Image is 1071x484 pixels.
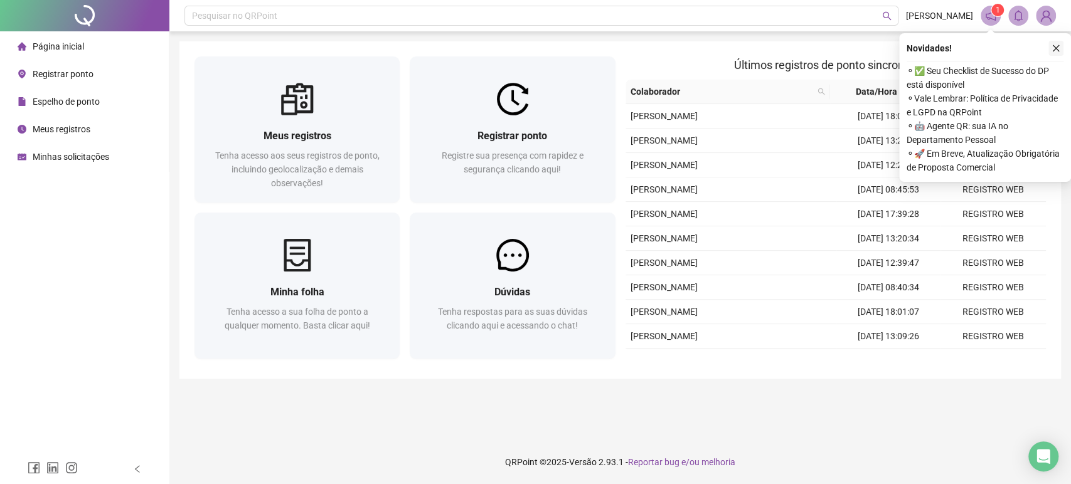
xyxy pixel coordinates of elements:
td: [DATE] 17:39:28 [836,202,941,226]
td: [DATE] 18:01:07 [836,300,941,324]
td: [DATE] 13:20:34 [836,226,941,251]
th: Data/Hora [830,80,932,104]
span: Registrar ponto [477,130,547,142]
span: [PERSON_NAME] [631,209,698,219]
a: Minha folhaTenha acesso a sua folha de ponto a qualquer momento. Basta clicar aqui! [194,213,400,359]
span: Novidades ! [907,41,952,55]
span: Últimos registros de ponto sincronizados [734,58,937,71]
span: [PERSON_NAME] [631,331,698,341]
footer: QRPoint © 2025 - 2.93.1 - [169,440,1071,484]
td: [DATE] 12:39:47 [836,251,941,275]
span: instagram [65,461,78,474]
span: linkedin [46,461,59,474]
span: Meus registros [33,124,90,134]
span: close [1052,44,1060,53]
a: Meus registrosTenha acesso aos seus registros de ponto, incluindo geolocalização e demais observa... [194,56,400,203]
td: [DATE] 18:01:29 [836,104,941,129]
td: [DATE] 12:11:07 [836,349,941,373]
span: Meus registros [264,130,331,142]
span: ⚬ Vale Lembrar: Política de Privacidade e LGPD na QRPoint [907,92,1063,119]
span: bell [1013,10,1024,21]
span: home [18,42,26,51]
span: Minhas solicitações [33,152,109,162]
span: clock-circle [18,125,26,134]
span: [PERSON_NAME] [631,135,698,145]
span: left [133,465,142,473]
a: DúvidasTenha respostas para as suas dúvidas clicando aqui e acessando o chat! [410,213,615,359]
span: Data/Hora [835,85,917,98]
span: Tenha acesso aos seus registros de ponto, incluindo geolocalização e demais observações! [215,150,380,188]
span: facebook [28,461,40,474]
span: search [882,11,892,21]
span: 1 [996,6,1000,14]
span: Colaborador [631,85,813,98]
span: Dúvidas [494,286,530,298]
span: schedule [18,152,26,161]
td: [DATE] 12:29:23 [836,153,941,177]
span: Tenha respostas para as suas dúvidas clicando aqui e acessando o chat! [438,307,587,330]
td: REGISTRO WEB [940,226,1046,251]
span: Registre sua presença com rapidez e segurança clicando aqui! [442,150,583,174]
span: Registrar ponto [33,69,93,79]
span: [PERSON_NAME] [631,111,698,121]
td: [DATE] 13:22:22 [836,129,941,153]
span: file [18,97,26,106]
span: ⚬ 🤖 Agente QR: sua IA no Departamento Pessoal [907,119,1063,147]
span: [PERSON_NAME] [631,258,698,268]
span: [PERSON_NAME] [631,233,698,243]
a: Registrar pontoRegistre sua presença com rapidez e segurança clicando aqui! [410,56,615,203]
td: REGISTRO WEB [940,300,1046,324]
span: Espelho de ponto [33,97,100,107]
td: REGISTRO WEB [940,275,1046,300]
span: search [818,88,825,95]
td: REGISTRO WEB [940,349,1046,373]
td: REGISTRO WEB [940,177,1046,202]
span: ⚬ ✅ Seu Checklist de Sucesso do DP está disponível [907,64,1063,92]
span: notification [985,10,996,21]
span: search [815,82,828,101]
span: [PERSON_NAME] [906,9,973,23]
td: REGISTRO WEB [940,324,1046,349]
td: REGISTRO WEB [940,202,1046,226]
span: environment [18,70,26,78]
span: [PERSON_NAME] [631,307,698,317]
span: [PERSON_NAME] [631,184,698,194]
span: Página inicial [33,41,84,51]
span: [PERSON_NAME] [631,282,698,292]
td: [DATE] 08:40:34 [836,275,941,300]
span: Reportar bug e/ou melhoria [628,457,735,467]
div: Open Intercom Messenger [1028,441,1058,471]
span: [PERSON_NAME] [631,160,698,170]
sup: 1 [991,4,1004,16]
span: Minha folha [270,286,324,298]
td: REGISTRO WEB [940,251,1046,275]
img: 57921 [1036,6,1055,25]
td: [DATE] 08:45:53 [836,177,941,202]
td: [DATE] 13:09:26 [836,324,941,349]
span: Tenha acesso a sua folha de ponto a qualquer momento. Basta clicar aqui! [225,307,370,330]
span: ⚬ 🚀 Em Breve, Atualização Obrigatória de Proposta Comercial [907,147,1063,174]
span: Versão [569,457,597,467]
